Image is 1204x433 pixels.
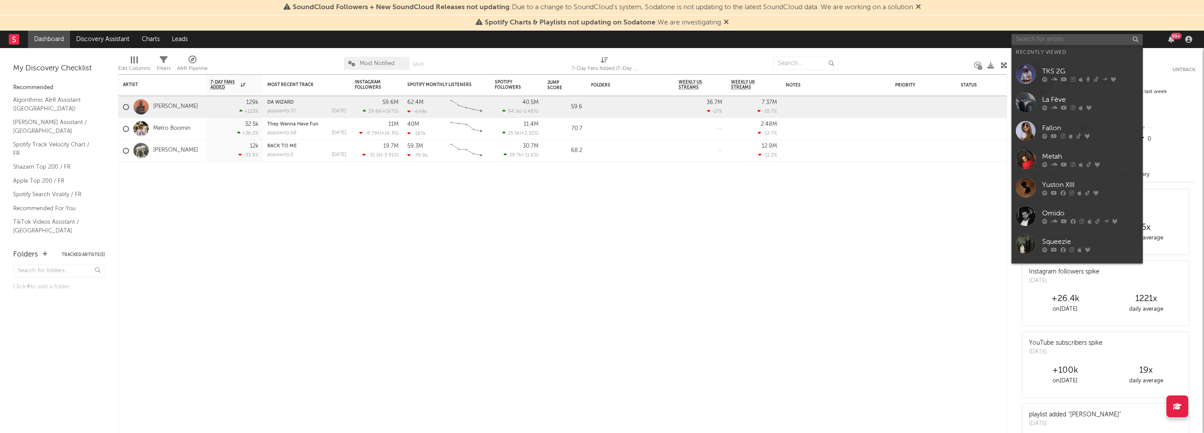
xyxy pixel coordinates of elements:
div: 40.5M [522,100,539,105]
a: La Fève [1011,88,1143,117]
a: They Wanna Have Fun [267,122,318,127]
a: Fallon [1011,117,1143,145]
span: Weekly UK Streams [731,80,764,90]
div: -17 % [707,108,722,114]
div: Folders [591,83,657,88]
div: Artist [123,82,189,87]
div: daily average [1106,304,1186,315]
div: 5 x [1106,222,1186,233]
a: BACK TO ME [267,144,297,149]
a: Recommended For You [13,204,96,213]
div: Recommended [13,83,105,93]
div: 59.6M [382,100,399,105]
a: [PERSON_NAME] Assistant / [GEOGRAPHIC_DATA] [13,118,96,135]
a: Discovery Assistant [70,31,136,48]
a: Leads [166,31,194,48]
div: 62.4M [407,100,423,105]
svg: Chart title [447,96,486,118]
a: [PERSON_NAME] [153,103,198,111]
span: Most Notified [360,61,395,66]
div: Priority [895,83,930,88]
div: on [DATE] [1025,376,1106,386]
a: Dashboard [28,31,70,48]
div: 1221 x [1106,294,1186,304]
span: +16.3 % [381,131,397,136]
div: DA WIZARD [267,100,346,105]
div: Jump Score [547,80,569,90]
div: +100k [1025,365,1106,376]
span: 29.6k [368,109,381,114]
button: Tracked Artists(3) [62,253,105,257]
div: 7-Day Fans Added (7-Day Fans Added) [572,52,637,78]
span: : We are investigating [485,19,721,26]
button: Save [413,62,424,67]
svg: Chart title [447,140,486,162]
div: ( ) [359,130,399,136]
span: 25.5k [508,131,520,136]
input: Search... [773,57,839,70]
input: Search for folders... [13,265,105,277]
div: Omido [1042,208,1138,219]
div: They Wanna Have Fun [267,122,346,127]
div: 59.6 [547,102,582,112]
a: Spotify Track Velocity Chart / FR [13,140,96,158]
div: Squeezie [1042,237,1138,247]
div: 2.48M [761,121,777,127]
svg: Chart title [447,118,486,140]
div: -79.9k [407,152,428,158]
div: Filters [157,63,171,74]
div: Edit Columns [118,52,150,78]
div: Filters [157,52,171,78]
div: -187k [407,131,426,136]
a: Algorithmic A&R Assistant ([GEOGRAPHIC_DATA]) [13,95,96,113]
div: [DATE] [1029,277,1099,285]
div: ( ) [502,130,539,136]
div: [DATE] [1029,348,1102,357]
div: -33.9 % [238,152,259,158]
div: 40M [407,121,419,127]
span: -31.1k [368,153,381,158]
div: 32.5k [245,121,259,127]
div: 59.3M [407,143,423,149]
a: Yuston XIII [1011,173,1143,202]
div: on [DATE] [1025,304,1106,315]
div: [DATE] [332,152,346,157]
div: ( ) [502,108,539,114]
span: : Due to a change to SoundCloud's system, Sodatone is not updating to the latest SoundCloud data.... [293,4,913,11]
div: 0 [1137,134,1195,145]
div: daily average [1106,233,1186,243]
div: Folders [13,249,38,260]
span: -8.79k [365,131,380,136]
div: 11M [388,121,399,127]
a: TikTok Videos Assistant / [GEOGRAPHIC_DATA] [13,217,96,235]
div: 99 + [1171,33,1182,39]
span: -11.6 % [523,153,537,158]
div: +26.4k [1025,294,1106,304]
a: Shazam Top 200 / FR [13,162,96,172]
input: Search for artists [1011,34,1143,45]
span: +2.32 % [521,131,537,136]
div: 30.7M [523,143,539,149]
a: DA WIZARD [267,100,294,105]
div: [DATE] [332,131,346,135]
span: -2.48 % [521,109,537,114]
div: Yuston XIII [1042,180,1138,191]
div: Fallon [1042,123,1138,134]
span: 39.7k [509,153,521,158]
a: Metro Boomin [153,125,191,132]
div: 7.37M [762,100,777,105]
a: Apple Top 200 / FR [13,176,96,186]
div: Instagram Followers [355,80,385,90]
div: Most Recent Track [267,82,333,87]
div: Click to add a folder. [13,282,105,292]
div: Spotify Monthly Listeners [407,82,473,87]
div: popularity: 72 [267,109,296,114]
div: [DATE] [332,109,346,114]
a: Charts [136,31,166,48]
div: -12.7 % [758,130,777,136]
a: "[PERSON_NAME]" [1068,412,1121,418]
a: Squeezie [1011,230,1143,259]
div: Spotify Followers [495,80,525,90]
div: 19 x [1106,365,1186,376]
div: 70.7 [547,124,582,134]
